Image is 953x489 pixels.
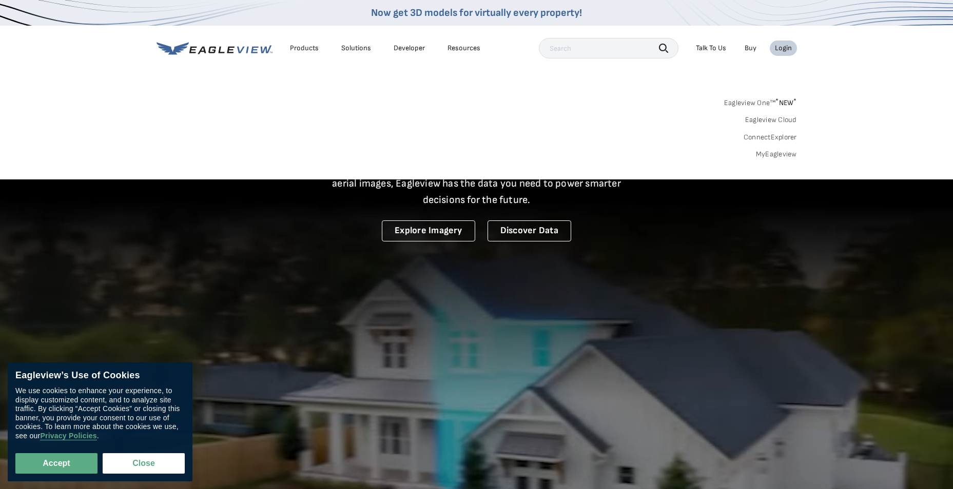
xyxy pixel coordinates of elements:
button: Close [103,453,185,474]
div: Login [775,44,792,53]
div: Resources [448,44,480,53]
a: Now get 3D models for virtually every property! [371,7,582,19]
a: Eagleview Cloud [745,115,797,125]
div: Solutions [341,44,371,53]
div: Eagleview’s Use of Cookies [15,370,185,381]
a: ConnectExplorer [744,133,797,142]
a: Explore Imagery [382,220,475,241]
div: We use cookies to enhance your experience, to display customized content, and to analyze site tra... [15,386,185,440]
div: Talk To Us [696,44,726,53]
input: Search [539,38,678,58]
a: MyEagleview [756,150,797,159]
p: A new era starts here. Built on more than 3.5 billion high-resolution aerial images, Eagleview ha... [320,159,634,208]
a: Discover Data [488,220,571,241]
a: Buy [745,44,756,53]
button: Accept [15,453,98,474]
div: Products [290,44,319,53]
a: Eagleview One™*NEW* [724,95,797,107]
a: Developer [394,44,425,53]
span: NEW [775,98,796,107]
a: Privacy Policies [40,432,96,440]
